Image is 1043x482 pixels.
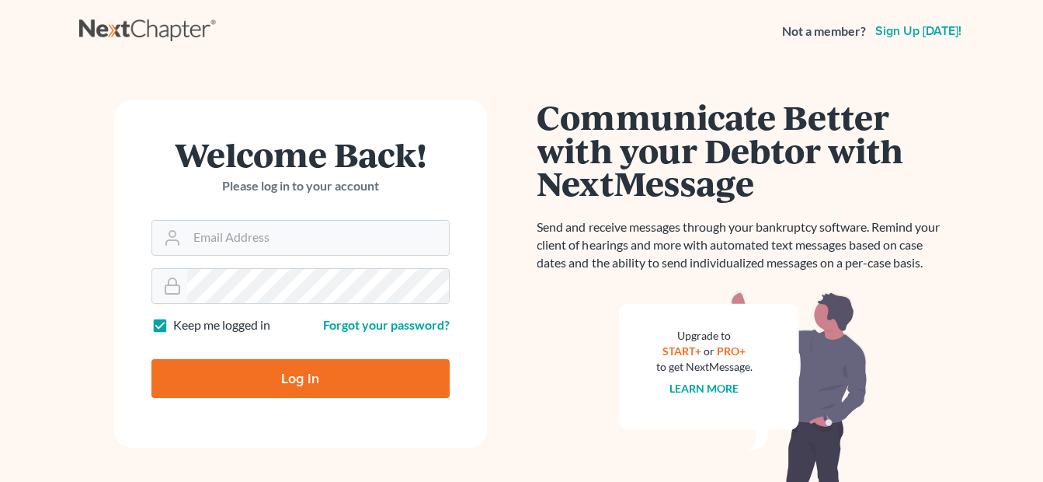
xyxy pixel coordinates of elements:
span: or [704,344,714,358]
input: Email Address [187,221,449,255]
div: to get NextMessage. [656,359,753,375]
h1: Welcome Back! [151,138,450,171]
label: Keep me logged in [173,316,270,334]
a: START+ [662,344,701,358]
a: Learn more [669,382,739,395]
h1: Communicate Better with your Debtor with NextMessage [537,100,949,200]
a: Sign up [DATE]! [872,25,965,37]
p: Send and receive messages through your bankruptcy software. Remind your client of hearings and mo... [537,218,949,272]
p: Please log in to your account [151,177,450,195]
div: Upgrade to [656,328,753,344]
strong: Not a member? [782,23,866,40]
a: PRO+ [717,344,746,358]
a: Forgot your password? [323,317,450,332]
input: Log In [151,359,450,398]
